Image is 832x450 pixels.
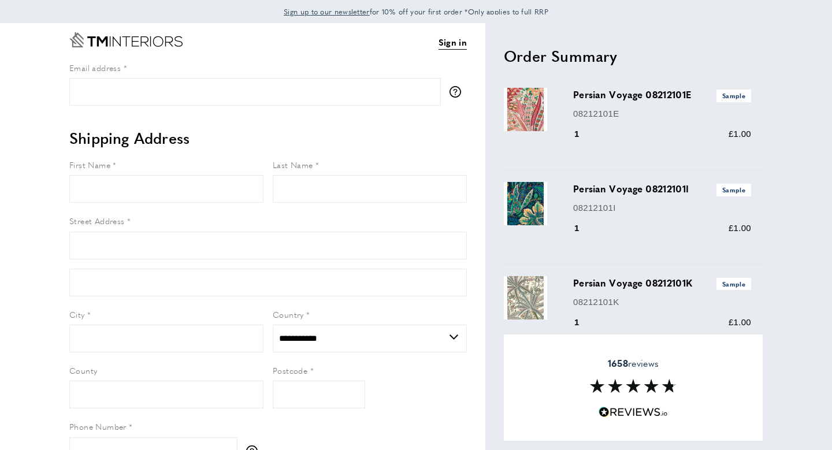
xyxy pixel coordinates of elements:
span: Sample [716,184,751,196]
button: More information [450,86,467,98]
img: Persian Voyage 08212101K [504,276,547,319]
h2: Shipping Address [69,128,467,148]
h3: Persian Voyage 08212101K [573,276,751,290]
span: Last Name [273,159,313,170]
span: £1.00 [729,129,751,139]
span: £1.00 [729,317,751,327]
span: Country [273,308,304,320]
span: City [69,308,85,320]
div: 1 [573,315,596,329]
strong: 1658 [608,356,628,370]
a: Sign in [439,35,467,50]
span: Postcode [273,365,307,376]
h3: Persian Voyage 08212101I [573,182,751,196]
span: Sample [716,90,751,102]
div: 1 [573,221,596,235]
p: 08212101I [573,201,751,215]
span: Street Address [69,215,125,226]
span: Email address [69,62,121,73]
span: £1.00 [729,223,751,233]
p: 08212101K [573,295,751,309]
img: Persian Voyage 08212101I [504,182,547,225]
span: Phone Number [69,421,127,432]
div: 1 [573,127,596,141]
a: Go to Home page [69,32,183,47]
img: Reviews section [590,379,677,393]
span: for 10% off your first order *Only applies to full RRP [284,6,548,17]
img: Persian Voyage 08212101E [504,88,547,131]
p: 08212101E [573,107,751,121]
img: Reviews.io 5 stars [599,407,668,418]
h2: Order Summary [504,46,763,66]
span: County [69,365,97,376]
a: Sign up to our newsletter [284,6,370,17]
span: reviews [608,358,659,369]
span: First Name [69,159,110,170]
h3: Persian Voyage 08212101E [573,88,751,102]
span: Sample [716,278,751,290]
